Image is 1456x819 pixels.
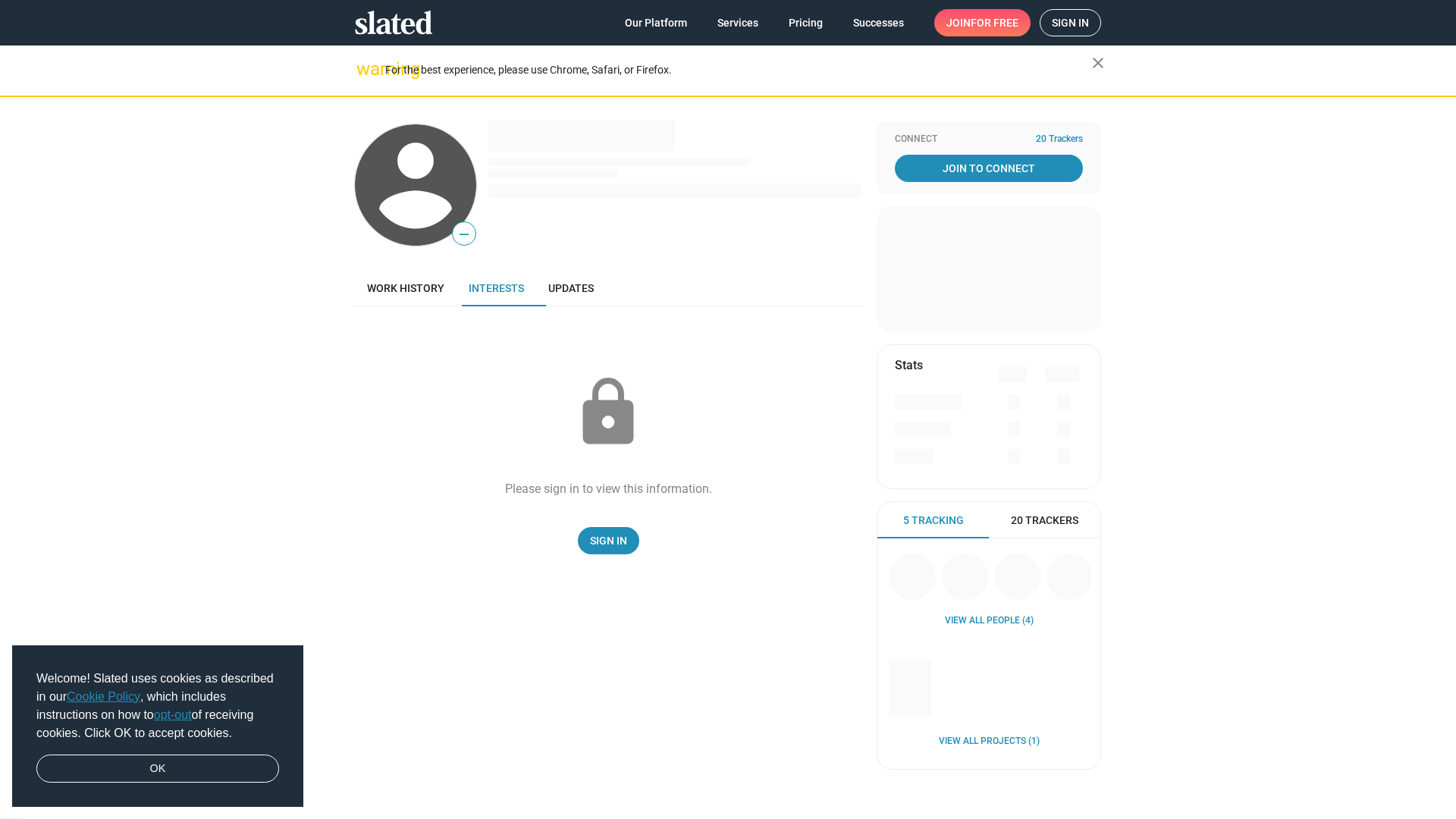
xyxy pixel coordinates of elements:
a: Pricing [777,9,835,36]
div: cookieconsent [12,645,303,808]
a: View all Projects (1) [939,736,1040,748]
mat-icon: warning [356,60,375,78]
div: Connect [895,133,1083,146]
span: Join [946,9,1018,36]
a: Work history [355,270,457,306]
div: Please sign in to view this information. [505,481,712,497]
span: Sign In [590,527,627,554]
span: 20 Trackers [1036,133,1083,146]
a: Joinfor free [934,9,1031,36]
span: Services [717,9,758,36]
span: Sign in [1052,10,1089,36]
span: for free [971,9,1018,36]
span: Updates [548,282,594,294]
span: — [453,224,475,244]
a: Successes [841,9,916,36]
a: Our Platform [613,9,699,36]
a: opt-out [154,708,192,721]
span: Welcome! Slated uses cookies as described in our , which includes instructions on how to of recei... [36,670,279,742]
span: Our Platform [625,9,687,36]
div: For the best experience, please use Chrome, Safari, or Firefox. [385,60,1092,80]
a: Updates [536,270,606,306]
a: dismiss cookie message [36,755,279,783]
span: Pricing [789,9,823,36]
a: Sign in [1040,9,1101,36]
a: Sign In [578,527,639,554]
a: Services [705,9,770,36]
span: Work history [367,282,444,294]
mat-card-title: Stats [895,357,923,373]
mat-icon: close [1089,54,1107,72]
span: 20 Trackers [1011,513,1078,528]
span: 5 Tracking [903,513,964,528]
a: View all People (4) [945,615,1034,627]
mat-icon: lock [570,375,646,450]
a: Interests [457,270,536,306]
a: Cookie Policy [67,690,140,703]
a: Join To Connect [895,155,1083,182]
span: Interests [469,282,524,294]
span: Join To Connect [898,155,1080,182]
span: Successes [853,9,904,36]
